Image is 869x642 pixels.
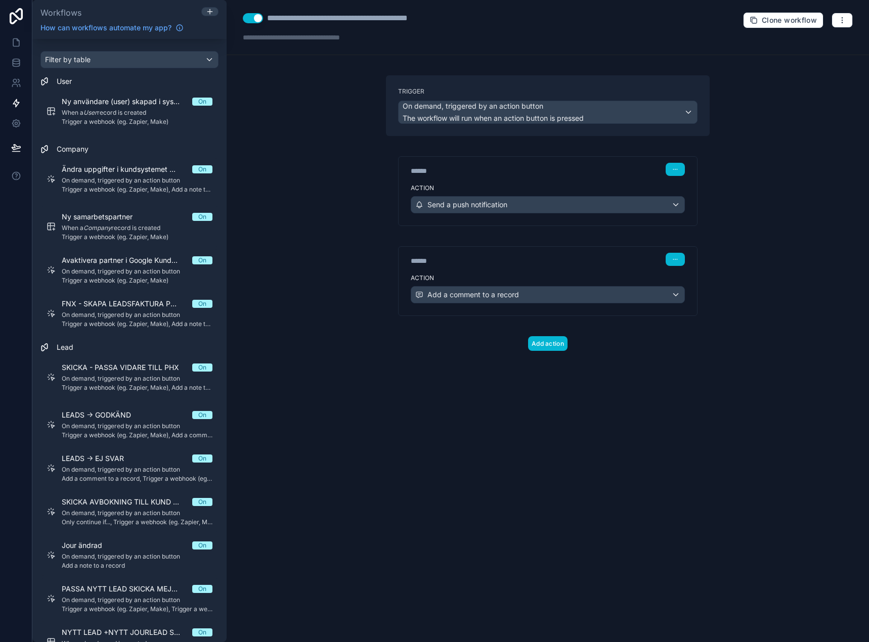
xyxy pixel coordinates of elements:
span: The workflow will run when an action button is pressed [403,114,584,122]
button: Add a comment to a record [411,286,685,303]
label: Action [411,274,685,282]
span: Send a push notification [427,200,507,210]
span: On demand, triggered by an action button [403,101,543,111]
label: Action [411,184,685,192]
span: Add a comment to a record [427,290,519,300]
span: Workflows [40,8,81,18]
span: Clone workflow [762,16,817,25]
label: Trigger [398,87,698,96]
button: On demand, triggered by an action buttonThe workflow will run when an action button is pressed [398,101,698,124]
button: Add action [528,336,568,351]
a: How can workflows automate my app? [36,23,188,33]
button: Clone workflow [743,12,823,28]
span: How can workflows automate my app? [40,23,171,33]
button: Send a push notification [411,196,685,213]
